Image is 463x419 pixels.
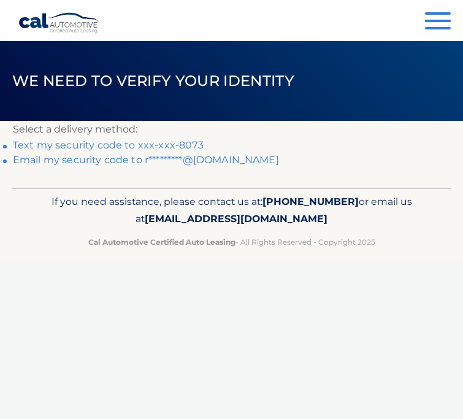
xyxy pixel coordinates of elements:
strong: Cal Automotive Certified Auto Leasing [88,237,235,247]
p: Select a delivery method: [13,121,450,138]
a: Cal Automotive [18,12,100,34]
span: [EMAIL_ADDRESS][DOMAIN_NAME] [145,213,327,225]
a: Email my security code to r*********@[DOMAIN_NAME] [13,154,279,166]
button: Menu [425,12,451,33]
p: - All Rights Reserved - Copyright 2025 [30,236,433,248]
p: If you need assistance, please contact us at: or email us at [30,193,433,228]
span: We need to verify your identity [12,72,294,90]
span: [PHONE_NUMBER] [262,196,359,207]
a: Text my security code to xxx-xxx-8073 [13,139,204,151]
